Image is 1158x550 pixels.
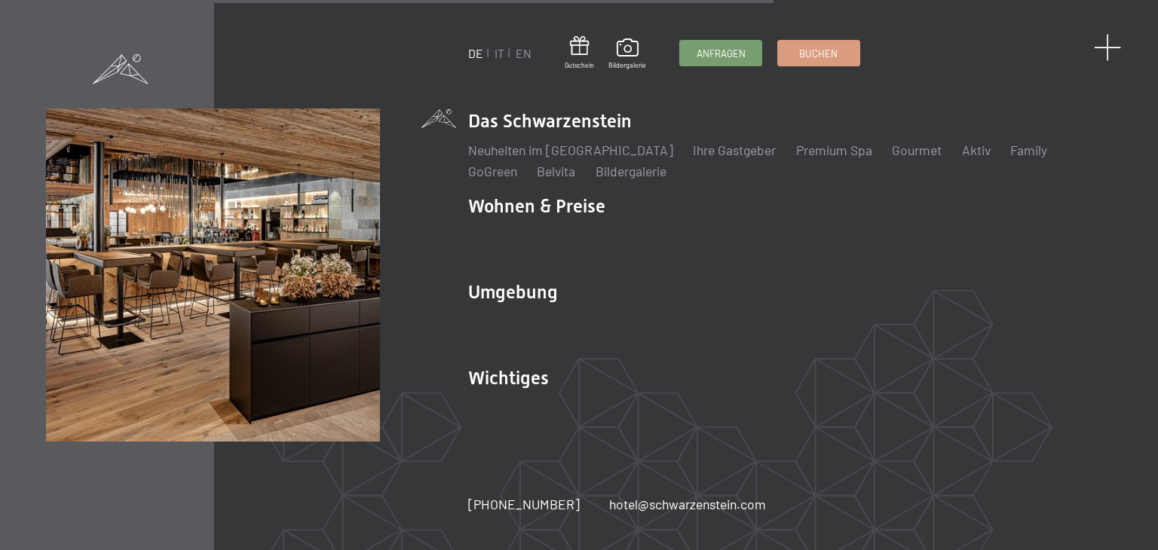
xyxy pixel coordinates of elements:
a: [PHONE_NUMBER] [468,495,580,514]
a: Ihre Gastgeber [693,142,776,158]
a: Belvita [537,163,575,179]
a: DE [468,46,483,60]
a: Family [1010,142,1047,158]
a: Premium Spa [796,142,872,158]
span: Buchen [799,47,838,60]
a: hotel@schwarzenstein.com [609,495,766,514]
span: Gutschein [565,61,594,70]
a: Neuheiten im [GEOGRAPHIC_DATA] [468,142,673,158]
a: EN [516,46,532,60]
a: Gutschein [565,36,594,70]
a: GoGreen [468,163,517,179]
span: Anfragen [697,47,746,60]
a: Bildergalerie [608,38,646,70]
a: Anfragen [680,41,761,66]
a: Aktiv [962,142,991,158]
a: Gourmet [892,142,942,158]
a: Bildergalerie [596,163,666,179]
a: IT [495,46,504,60]
span: [PHONE_NUMBER] [468,496,580,512]
span: Bildergalerie [608,61,646,70]
a: Buchen [778,41,859,66]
